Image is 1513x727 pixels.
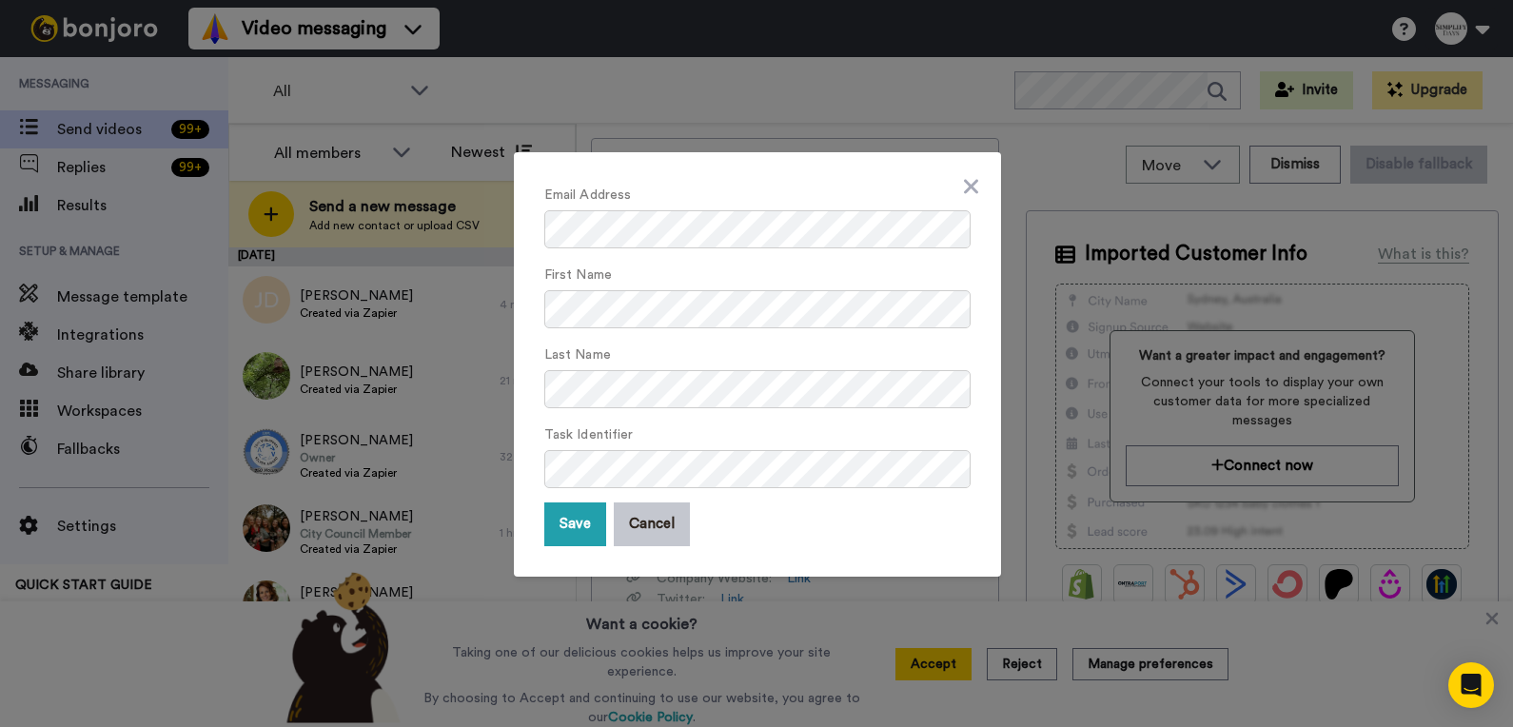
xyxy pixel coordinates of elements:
[614,502,690,546] button: Cancel
[544,425,633,445] label: Task Identifier
[1448,662,1494,708] div: Open Intercom Messenger
[544,502,606,546] button: Save
[544,265,612,285] label: First Name
[544,186,631,206] label: Email Address
[544,345,611,365] label: Last Name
